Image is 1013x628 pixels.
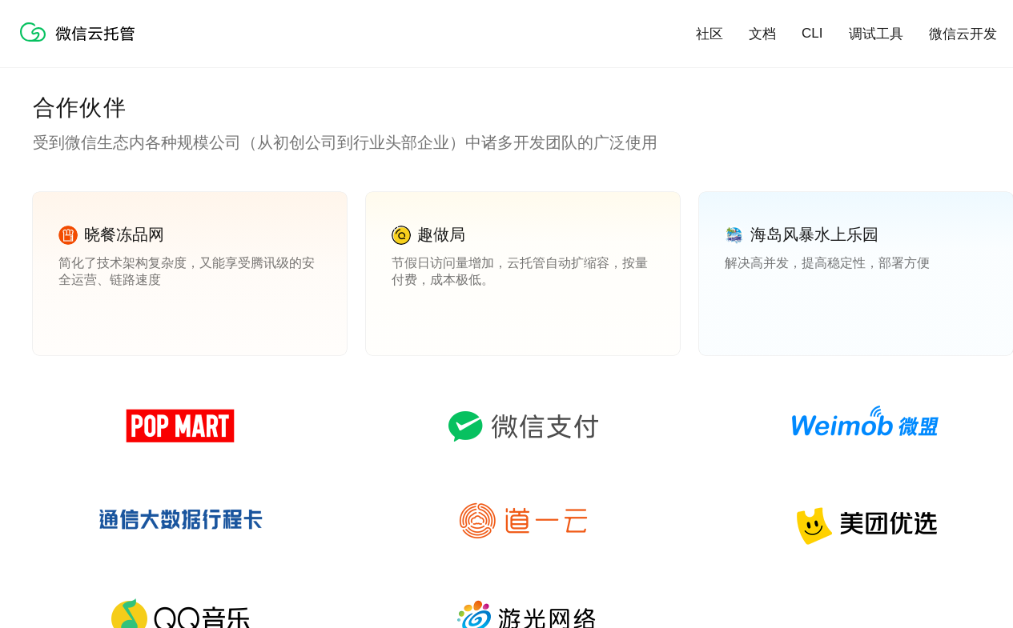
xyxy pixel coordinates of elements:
p: 受到微信生态内各种规模公司（从初创公司到行业头部企业）中诸多开发团队的广泛使用 [33,131,1013,154]
p: 解决高并发，提高稳定性，部署方便 [725,255,987,287]
img: 微信云托管 [17,16,145,48]
p: 合作伙伴 [33,93,1013,125]
a: 微信云开发 [929,25,997,43]
a: 文档 [749,25,776,43]
p: 晓餐冻品网 [84,224,164,246]
p: 海岛风暴水上乐园 [750,224,878,246]
a: 调试工具 [849,25,903,43]
p: 趣做局 [417,224,465,246]
a: CLI [802,26,822,42]
a: 社区 [696,25,723,43]
p: 简化了技术架构复杂度，又能享受腾讯级的安全运营、链路速度 [58,255,321,287]
a: 微信云托管 [17,37,145,50]
p: 节假日访问量增加，云托管自动扩缩容，按量付费，成本极低。 [392,255,654,287]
